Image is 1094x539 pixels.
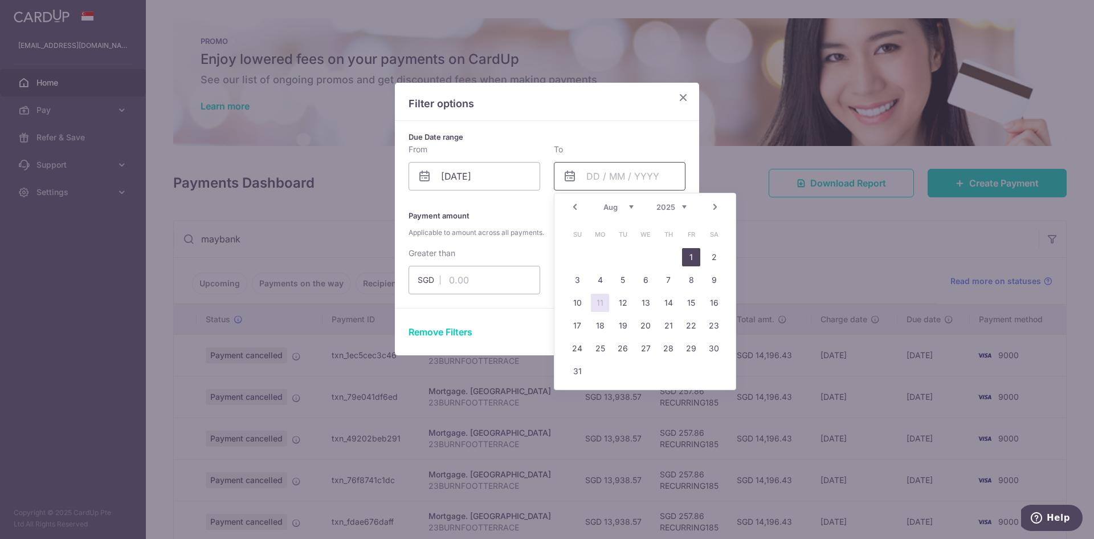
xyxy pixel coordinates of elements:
[591,225,609,244] span: Monday
[591,271,609,289] a: 4
[659,271,677,289] a: 7
[409,248,455,259] label: Greater than
[614,339,632,358] a: 26
[614,225,632,244] span: Tuesday
[682,339,700,358] a: 29
[636,339,655,358] a: 27
[705,225,723,244] span: Saturday
[591,294,609,312] a: 11
[568,362,586,380] a: 31
[676,91,690,104] button: Close
[591,339,609,358] a: 25
[568,294,586,312] a: 10
[568,317,586,335] a: 17
[708,200,722,214] a: Next
[682,294,700,312] a: 15
[682,317,700,335] a: 22
[636,294,655,312] a: 13
[636,271,655,289] a: 6
[409,325,472,339] button: Remove Filters
[705,271,723,289] a: 9
[636,317,655,335] a: 20
[682,248,700,266] a: 1
[705,294,723,312] a: 16
[614,294,632,312] a: 12
[568,271,586,289] a: 3
[682,225,700,244] span: Friday
[659,339,677,358] a: 28
[659,225,677,244] span: Thursday
[659,317,677,335] a: 21
[568,225,586,244] span: Sunday
[591,317,609,335] a: 18
[409,162,540,191] input: DD / MM / YYYY
[614,317,632,335] a: 19
[409,266,540,294] input: 0.00
[409,130,685,144] p: Due Date range
[409,209,685,238] p: Payment amount
[554,144,563,155] label: To
[659,294,677,312] a: 14
[1021,505,1083,533] iframe: Opens a widget where you can find more information
[636,225,655,244] span: Wednesday
[682,271,700,289] a: 8
[705,248,723,266] a: 2
[418,274,440,286] span: SGD
[409,144,427,155] label: From
[554,162,685,191] input: DD / MM / YYYY
[568,200,582,214] a: Prev
[568,339,586,358] a: 24
[705,317,723,335] a: 23
[614,271,632,289] a: 5
[409,227,685,238] span: Applicable to amount across all payments.
[409,96,685,111] p: Filter options
[705,339,723,358] a: 30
